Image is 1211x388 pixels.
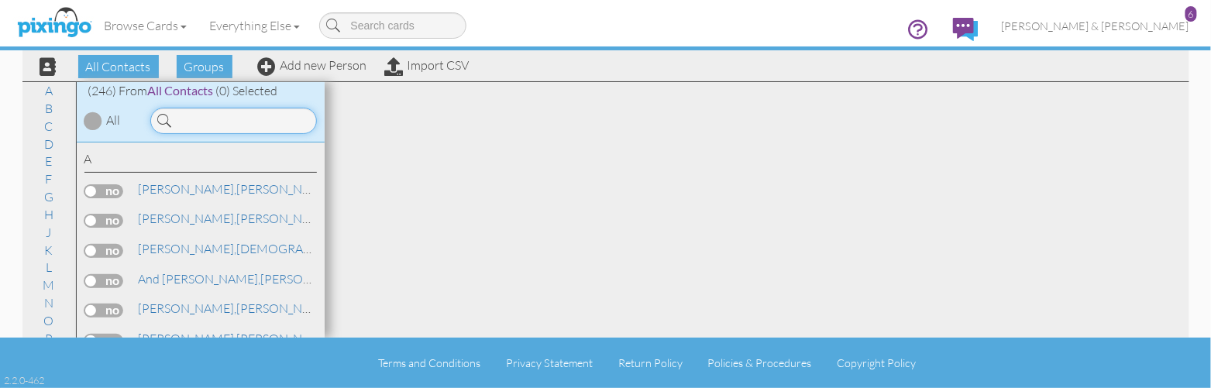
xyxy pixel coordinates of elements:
[36,276,63,294] a: M
[37,241,61,259] a: K
[216,83,278,98] span: (0) Selected
[953,18,979,41] img: comments.svg
[319,12,466,39] input: Search cards
[139,181,237,197] span: [PERSON_NAME],
[36,135,61,153] a: D
[148,83,214,98] span: All Contacts
[837,356,916,369] a: Copyright Policy
[93,6,198,45] a: Browse Cards
[78,55,159,78] span: All Contacts
[36,205,61,224] a: H
[506,356,593,369] a: Privacy Statement
[37,117,61,136] a: C
[77,82,325,100] div: (246) From
[36,187,61,206] a: G
[37,81,60,100] a: A
[379,356,481,369] a: Terms and Conditions
[137,299,335,318] a: [PERSON_NAME]
[38,152,60,170] a: E
[708,356,812,369] a: Policies & Procedures
[137,239,373,258] a: [DEMOGRAPHIC_DATA]
[37,329,60,348] a: P
[137,209,335,228] a: [PERSON_NAME]
[4,373,44,387] div: 2.2.0-462
[177,55,232,78] span: Groups
[258,57,367,73] a: Add new Person
[1002,19,1189,33] span: [PERSON_NAME] & [PERSON_NAME]
[139,241,237,256] span: [PERSON_NAME],
[385,57,470,73] a: Import CSV
[37,99,60,118] a: B
[139,331,237,346] span: [PERSON_NAME],
[1185,6,1197,22] div: 6
[137,270,470,288] a: [PERSON_NAME]
[198,6,311,45] a: Everything Else
[84,150,317,173] div: A
[36,311,62,330] a: O
[990,6,1201,46] a: [PERSON_NAME] & [PERSON_NAME] 6
[137,180,335,198] a: [PERSON_NAME]
[139,300,237,316] span: [PERSON_NAME],
[139,271,261,287] span: and [PERSON_NAME],
[38,170,60,188] a: F
[618,356,683,369] a: Return Policy
[13,4,95,43] img: pixingo logo
[139,211,237,226] span: [PERSON_NAME],
[38,258,60,276] a: L
[39,223,60,242] a: J
[107,112,121,129] div: All
[36,294,61,312] a: N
